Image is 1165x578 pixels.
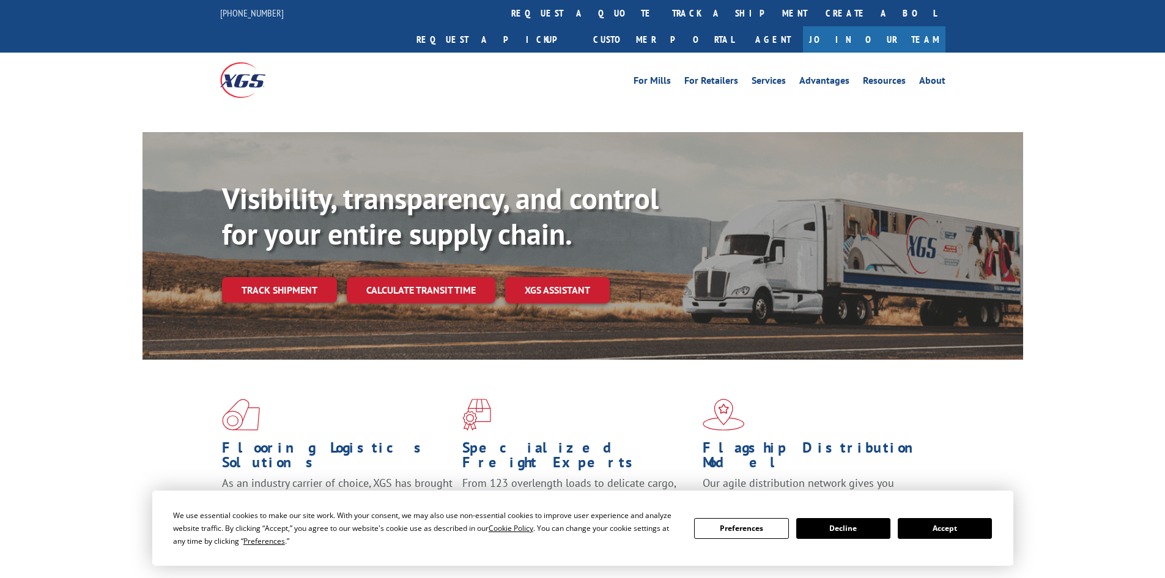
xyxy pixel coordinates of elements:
a: Advantages [799,76,849,89]
a: For Retailers [684,76,738,89]
b: Visibility, transparency, and control for your entire supply chain. [222,179,659,253]
a: Calculate transit time [347,277,495,303]
button: Accept [898,518,992,539]
div: We use essential cookies to make our site work. With your consent, we may also use non-essential ... [173,509,679,547]
a: For Mills [634,76,671,89]
a: Customer Portal [584,26,743,53]
h1: Specialized Freight Experts [462,440,693,476]
a: About [919,76,945,89]
a: Join Our Team [803,26,945,53]
a: Services [752,76,786,89]
h1: Flooring Logistics Solutions [222,440,453,476]
a: [PHONE_NUMBER] [220,7,284,19]
a: Resources [863,76,906,89]
span: Preferences [243,536,285,546]
button: Preferences [694,518,788,539]
p: From 123 overlength loads to delicate cargo, our experienced staff knows the best way to move you... [462,476,693,530]
span: Our agile distribution network gives you nationwide inventory management on demand. [703,476,928,505]
button: Decline [796,518,890,539]
a: Request a pickup [407,26,584,53]
a: XGS ASSISTANT [505,277,610,303]
img: xgs-icon-flagship-distribution-model-red [703,399,745,431]
a: Agent [743,26,803,53]
span: Cookie Policy [489,523,533,533]
img: xgs-icon-focused-on-flooring-red [462,399,491,431]
img: xgs-icon-total-supply-chain-intelligence-red [222,399,260,431]
span: As an industry carrier of choice, XGS has brought innovation and dedication to flooring logistics... [222,476,453,519]
a: Track shipment [222,277,337,303]
h1: Flagship Distribution Model [703,440,934,476]
div: Cookie Consent Prompt [152,491,1013,566]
